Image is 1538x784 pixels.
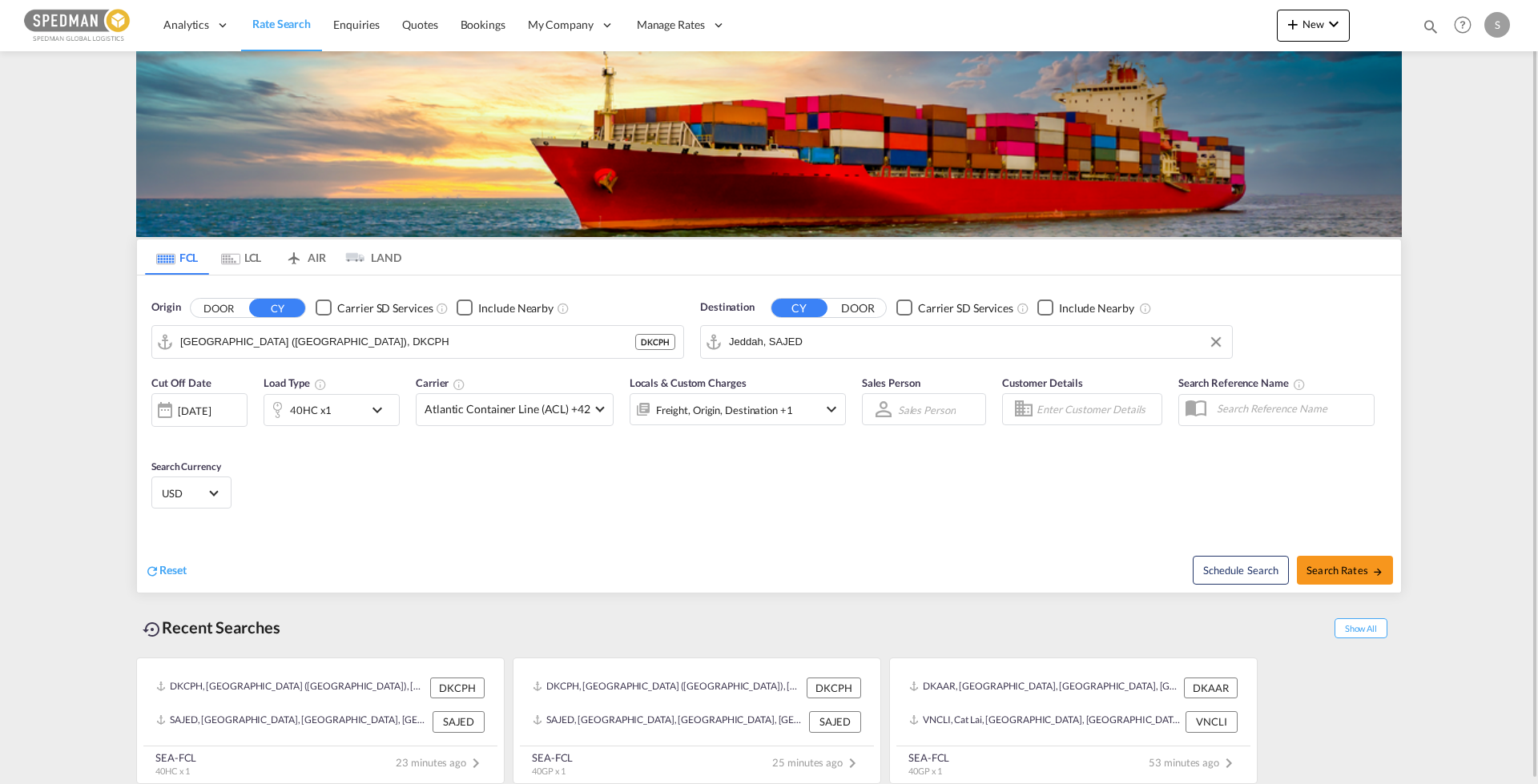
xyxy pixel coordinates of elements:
[1324,14,1343,34] md-icon: icon-chevron-down
[1484,12,1510,38] div: S
[159,563,187,577] span: Reset
[1422,18,1439,35] md-icon: icon-magnify
[155,750,196,765] div: SEA-FCL
[809,711,861,732] div: SAJED
[162,486,207,501] span: USD
[151,425,163,447] md-datepicker: Select
[630,376,747,389] span: Locals & Custom Charges
[1293,378,1306,391] md-icon: Your search will be saved by the below given name
[635,334,675,350] div: DKCPH
[436,302,449,315] md-icon: Unchecked: Search for CY (Container Yard) services for all selected carriers.Checked : Search for...
[630,393,846,425] div: Freight Origin Destination Factory Stuffingicon-chevron-down
[533,677,803,698] div: DKCPH, Copenhagen (Kobenhavn), Denmark, Northern Europe, Europe
[24,7,132,43] img: c12ca350ff1b11efb6b291369744d907.png
[909,677,1180,698] div: DKAAR, Aarhus, Denmark, Northern Europe, Europe
[533,711,805,732] div: SAJED, Jeddah, Saudi Arabia, Middle East, Middle East
[701,326,1232,358] md-input-container: Jeddah, SAJED
[909,711,1182,732] div: VNCLI, Cat Lai, Viet Nam, South East Asia, Asia Pacific
[822,400,841,419] md-icon: icon-chevron-down
[368,400,395,420] md-icon: icon-chevron-down
[155,766,190,776] span: 40HC x 1
[532,766,566,776] span: 40GP x 1
[264,394,400,426] div: 40HC x1icon-chevron-down
[807,677,861,698] div: DKCPH
[1306,564,1383,577] span: Search Rates
[528,17,594,33] span: My Company
[209,239,273,275] md-tab-item: LCL
[1059,300,1134,316] div: Include Nearby
[1335,618,1387,638] span: Show All
[1372,566,1383,577] md-icon: icon-arrow-right
[1037,300,1134,316] md-checkbox: Checkbox No Ink
[700,300,755,316] span: Destination
[433,711,485,732] div: SAJED
[453,378,465,391] md-icon: The selected Trucker/Carrierwill be displayed in the rate results If the rates are from another f...
[843,754,862,773] md-icon: icon-chevron-right
[1178,376,1306,389] span: Search Reference Name
[1037,397,1157,421] input: Enter Customer Details
[145,239,209,275] md-tab-item: FCL
[396,756,485,769] span: 23 minutes ago
[337,239,401,275] md-tab-item: LAND
[1277,10,1350,42] button: icon-plus 400-fgNewicon-chevron-down
[314,378,327,391] md-icon: icon-information-outline
[457,300,554,316] md-checkbox: Checkbox No Ink
[1422,18,1439,42] div: icon-magnify
[252,17,311,30] span: Rate Search
[160,481,223,505] md-select: Select Currency: $ USDUnited States Dollar
[1283,18,1343,30] span: New
[889,657,1258,784] recent-search-card: DKAAR, [GEOGRAPHIC_DATA], [GEOGRAPHIC_DATA], [GEOGRAPHIC_DATA], [GEOGRAPHIC_DATA] DKAARVNCLI, Cat...
[180,330,635,354] input: Search by Port
[143,620,162,639] md-icon: icon-backup-restore
[532,750,573,765] div: SEA-FCL
[862,376,920,389] span: Sales Person
[152,326,683,358] md-input-container: Copenhagen (Kobenhavn), DKCPH
[264,376,327,389] span: Load Type
[273,239,337,275] md-tab-item: AIR
[1149,756,1238,769] span: 53 minutes ago
[191,299,247,317] button: DOOR
[151,376,211,389] span: Cut Off Date
[290,399,332,421] div: 40HC x1
[1139,302,1152,315] md-icon: Unchecked: Ignores neighbouring ports when fetching rates.Checked : Includes neighbouring ports w...
[284,248,304,260] md-icon: icon-airplane
[1002,376,1083,389] span: Customer Details
[896,300,1013,316] md-checkbox: Checkbox No Ink
[425,401,590,417] span: Atlantic Container Line (ACL) +42
[908,750,949,765] div: SEA-FCL
[637,17,705,33] span: Manage Rates
[1449,11,1476,38] span: Help
[729,330,1224,354] input: Search by Port
[430,677,485,698] div: DKCPH
[163,17,209,33] span: Analytics
[337,300,433,316] div: Carrier SD Services
[908,766,942,776] span: 40GP x 1
[896,398,957,421] md-select: Sales Person
[156,711,429,732] div: SAJED, Jeddah, Saudi Arabia, Middle East, Middle East
[772,756,862,769] span: 25 minutes ago
[316,300,433,316] md-checkbox: Checkbox No Ink
[402,18,437,31] span: Quotes
[918,300,1013,316] div: Carrier SD Services
[136,657,505,784] recent-search-card: DKCPH, [GEOGRAPHIC_DATA] ([GEOGRAPHIC_DATA]), [GEOGRAPHIC_DATA], [GEOGRAPHIC_DATA], [GEOGRAPHIC_D...
[1186,711,1238,732] div: VNCLI
[830,299,886,317] button: DOOR
[333,18,380,31] span: Enquiries
[151,300,180,316] span: Origin
[249,299,305,317] button: CY
[1204,330,1228,354] button: Clear Input
[478,300,554,316] div: Include Nearby
[1017,302,1029,315] md-icon: Unchecked: Search for CY (Container Yard) services for all selected carriers.Checked : Search for...
[416,376,465,389] span: Carrier
[1184,677,1238,698] div: DKAAR
[771,299,827,317] button: CY
[1193,556,1289,585] button: Note: By default Schedule search will only considerorigin ports, destination ports and cut off da...
[151,460,221,472] span: Search Currency
[513,657,881,784] recent-search-card: DKCPH, [GEOGRAPHIC_DATA] ([GEOGRAPHIC_DATA]), [GEOGRAPHIC_DATA], [GEOGRAPHIC_DATA], [GEOGRAPHIC_D...
[151,393,248,427] div: [DATE]
[145,239,401,275] md-pagination-wrapper: Use the left and right arrow keys to navigate between tabs
[156,677,426,698] div: DKCPH, Copenhagen (Kobenhavn), Denmark, Northern Europe, Europe
[145,564,159,578] md-icon: icon-refresh
[1283,14,1302,34] md-icon: icon-plus 400-fg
